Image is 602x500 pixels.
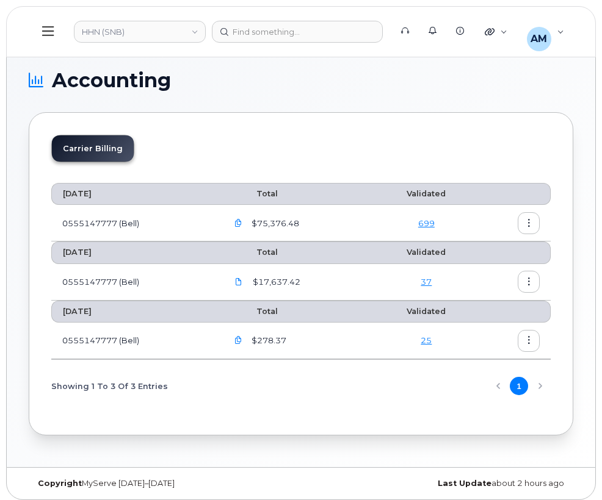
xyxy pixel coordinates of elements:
[29,479,301,488] div: MyServe [DATE]–[DATE]
[51,264,216,301] td: 0555147777 (Bell)
[301,479,573,488] div: about 2 hours ago
[375,183,477,205] th: Validated
[51,301,216,323] th: [DATE]
[227,248,278,257] span: Total
[51,323,216,359] td: 0555147777 (Bell)
[250,276,300,288] span: $17,637.42
[418,218,435,228] a: 699
[375,301,477,323] th: Validated
[227,271,250,293] a: PDF_555147777_005_0000000000.pdf
[51,183,216,205] th: [DATE]
[510,377,528,395] button: Page 1
[375,241,477,263] th: Validated
[249,218,299,229] span: $75,376.48
[227,189,278,198] span: Total
[249,335,286,346] span: $278.37
[438,479,491,488] strong: Last Update
[52,71,171,90] span: Accounting
[51,377,168,395] span: Showing 1 To 3 Of 3 Entries
[38,479,82,488] strong: Copyright
[227,307,278,316] span: Total
[421,335,432,345] a: 25
[421,277,432,287] a: 37
[51,241,216,263] th: [DATE]
[51,205,216,241] td: 0555147777 (Bell)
